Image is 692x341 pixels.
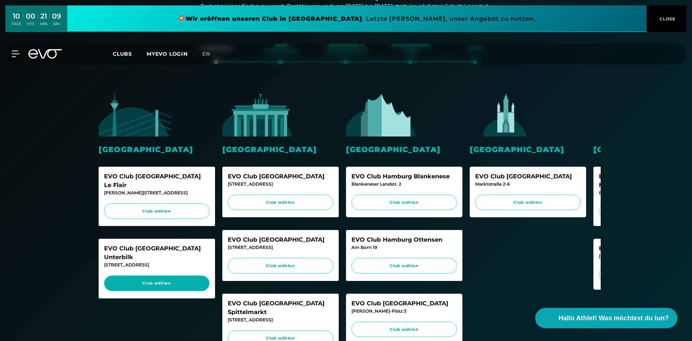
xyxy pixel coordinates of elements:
[351,299,457,308] div: EVO Club [GEOGRAPHIC_DATA]
[535,308,677,328] button: Hallo Athlet! Was möchtest du tun?
[351,195,457,210] a: Club wählen
[228,317,333,323] div: [STREET_ADDRESS]
[358,326,450,333] span: Club wählen
[52,21,61,27] div: SEK
[351,244,457,251] div: Am Born 19
[228,258,333,274] a: Club wählen
[40,21,47,27] div: MIN
[202,50,219,58] a: en
[104,172,210,190] div: EVO Club [GEOGRAPHIC_DATA] Le Flair
[235,263,326,269] span: Club wählen
[351,181,457,187] div: Blankeneser Landstr. 2
[228,299,333,317] div: EVO Club [GEOGRAPHIC_DATA] Spittelmarkt
[222,91,295,136] img: evofitness
[202,51,210,57] span: en
[104,190,210,196] div: [PERSON_NAME][STREET_ADDRESS]
[104,275,210,291] a: Club wählen
[222,144,339,155] div: [GEOGRAPHIC_DATA]
[23,12,24,31] div: :
[228,195,333,210] a: Club wählen
[147,51,188,57] a: MYEVO LOGIN
[351,258,457,274] a: Club wählen
[26,21,35,27] div: STD
[351,172,457,181] div: EVO Club Hamburg Blankenese
[52,11,61,21] div: 09
[113,51,132,57] span: Clubs
[475,172,581,181] div: EVO Club [GEOGRAPHIC_DATA]
[26,11,35,21] div: 00
[658,16,676,22] span: CLOSE
[475,181,581,187] div: Marktstraße 2-6
[49,12,50,31] div: :
[104,203,210,219] a: Club wählen
[12,11,21,21] div: 10
[228,235,333,244] div: EVO Club [GEOGRAPHIC_DATA]
[482,199,574,206] span: Club wählen
[228,181,333,187] div: [STREET_ADDRESS]
[228,172,333,181] div: EVO Club [GEOGRAPHIC_DATA]
[558,313,669,323] span: Hallo Athlet! Was möchtest du tun?
[228,244,333,251] div: [STREET_ADDRESS]
[99,91,171,136] img: evofitness
[40,11,47,21] div: 21
[111,280,203,286] span: Club wählen
[235,199,326,206] span: Club wählen
[99,144,215,155] div: [GEOGRAPHIC_DATA]
[358,199,450,206] span: Club wählen
[351,308,457,314] div: [PERSON_NAME]-Platz 3
[104,244,210,262] div: EVO Club [GEOGRAPHIC_DATA] Unterbilk
[647,5,687,32] button: CLOSE
[346,91,419,136] img: evofitness
[351,322,457,337] a: Club wählen
[113,50,147,57] a: Clubs
[104,262,210,268] div: [STREET_ADDRESS]
[470,91,542,136] img: evofitness
[12,21,21,27] div: TAGE
[593,91,666,136] img: evofitness
[351,235,457,244] div: EVO Club Hamburg Ottensen
[346,144,462,155] div: [GEOGRAPHIC_DATA]
[475,195,581,210] a: Club wählen
[111,208,203,214] span: Club wählen
[470,144,586,155] div: [GEOGRAPHIC_DATA]
[358,263,450,269] span: Club wählen
[37,12,38,31] div: :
